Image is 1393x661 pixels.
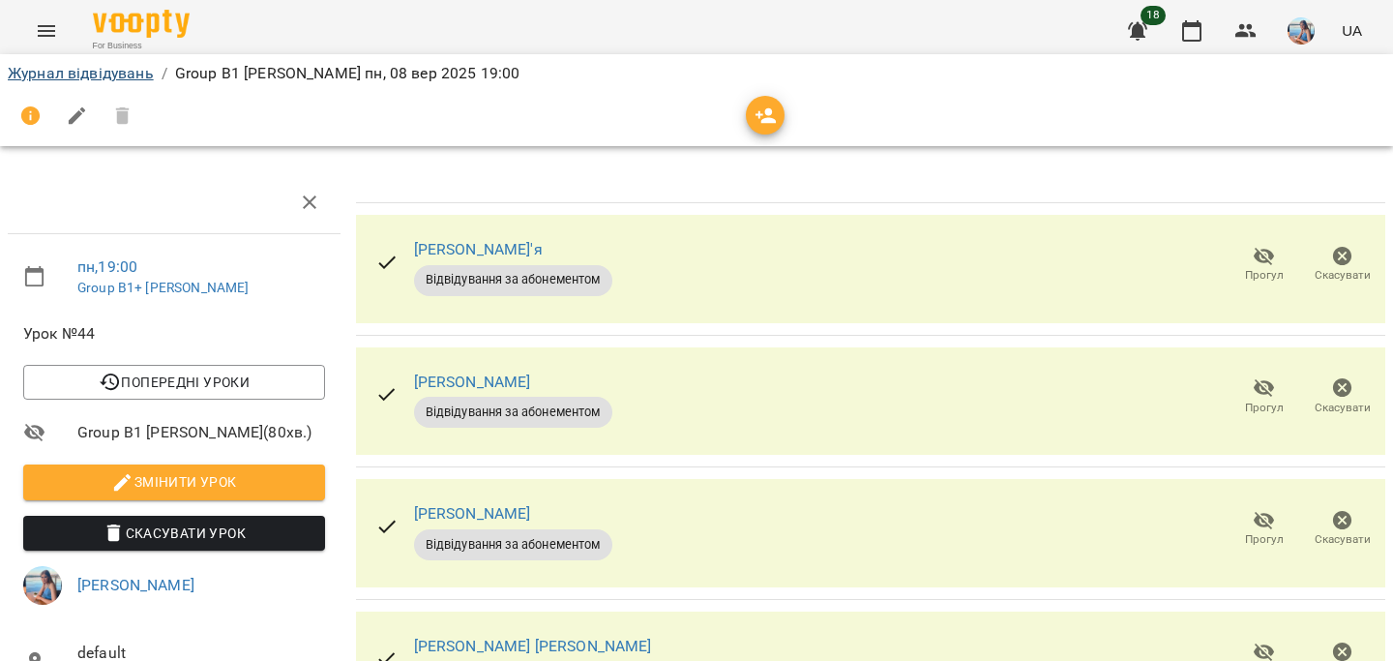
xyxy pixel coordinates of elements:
a: Group B1+ [PERSON_NAME] [77,280,249,295]
button: Скасувати [1303,370,1381,424]
button: Попередні уроки [23,365,325,400]
img: 4b17bc051f5bed48a3f30ae1a38b3d27.jpg [23,566,62,605]
p: Group B1 [PERSON_NAME] пн, 08 вер 2025 19:00 [175,62,520,85]
a: Журнал відвідувань [8,64,154,82]
li: / [162,62,167,85]
span: Прогул [1245,400,1284,416]
span: Прогул [1245,267,1284,284]
span: Змінити урок [39,470,310,494]
span: UA [1342,20,1362,41]
a: [PERSON_NAME] [414,504,531,523]
button: Скасувати [1303,238,1381,292]
a: [PERSON_NAME] [PERSON_NAME] [414,637,652,655]
span: Відвідування за абонементом [414,271,612,288]
span: 18 [1141,6,1166,25]
a: [PERSON_NAME]'я [414,240,543,258]
span: Скасувати [1315,267,1371,284]
span: Скасувати [1315,400,1371,416]
span: Попередні уроки [39,371,310,394]
span: Group B1 [PERSON_NAME] ( 80 хв. ) [77,421,325,444]
button: Прогул [1225,370,1303,424]
span: Прогул [1245,531,1284,548]
span: Відвідування за абонементом [414,536,612,554]
span: Скасувати Урок [39,522,310,545]
nav: breadcrumb [8,62,1385,85]
button: Menu [23,8,70,54]
a: [PERSON_NAME] [77,576,194,594]
button: Прогул [1225,502,1303,556]
span: Скасувати [1315,531,1371,548]
img: Voopty Logo [93,10,190,38]
button: Скасувати Урок [23,516,325,551]
span: For Business [93,40,190,52]
button: Прогул [1225,238,1303,292]
a: [PERSON_NAME] [414,373,531,391]
button: UA [1334,13,1370,48]
span: Урок №44 [23,322,325,346]
a: пн , 19:00 [77,257,137,276]
img: 4b17bc051f5bed48a3f30ae1a38b3d27.jpg [1288,17,1315,45]
button: Змінити урок [23,465,325,499]
span: Відвідування за абонементом [414,404,612,421]
button: Скасувати [1303,502,1381,556]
